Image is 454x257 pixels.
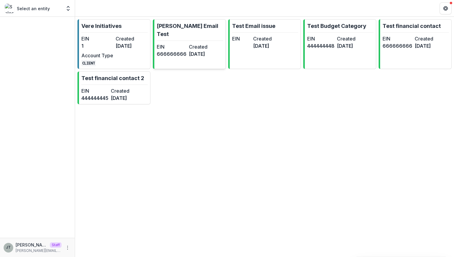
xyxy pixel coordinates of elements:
[379,19,452,69] a: Test financial contactEIN666666666Created[DATE]
[232,22,275,30] p: Test Email issue
[228,19,301,69] a: Test Email issueEINCreated[DATE]
[77,71,150,104] a: Test financial contact 2EIN444444445Created[DATE]
[189,50,219,58] dd: [DATE]
[81,74,144,82] p: Test financial contact 2
[81,94,108,102] dd: 444444445
[116,35,147,42] dt: Created
[116,42,147,49] dd: [DATE]
[5,4,14,13] img: Select an entity
[77,19,150,69] a: Vere InitiativesEIN1Created[DATE]Account TypeCLIENT
[253,35,272,42] dt: Created
[383,35,412,42] dt: EIN
[307,42,334,49] dd: 444444448
[6,246,11,250] div: Joyce N Temelio
[16,242,47,248] p: [PERSON_NAME]
[303,19,376,69] a: Test Budget CategoryEIN444444448Created[DATE]
[81,52,113,59] dt: Account Type
[81,35,113,42] dt: EIN
[337,42,364,49] dd: [DATE]
[383,42,412,49] dd: 666666666
[253,42,272,49] dd: [DATE]
[153,19,226,69] a: [PERSON_NAME] Email TestEIN666666666Created[DATE]
[64,244,71,251] button: More
[307,35,334,42] dt: EIN
[50,242,62,248] p: Staff
[415,42,444,49] dd: [DATE]
[157,22,223,38] p: [PERSON_NAME] Email Test
[232,35,251,42] dt: EIN
[440,2,452,14] button: Get Help
[64,2,72,14] button: Open entity switcher
[157,43,186,50] dt: EIN
[337,35,364,42] dt: Created
[81,42,113,49] dd: 1
[111,94,138,102] dd: [DATE]
[81,87,108,94] dt: EIN
[157,50,186,58] dd: 666666666
[111,87,138,94] dt: Created
[81,60,96,66] code: CLIENT
[16,248,62,253] p: [PERSON_NAME][EMAIL_ADDRESS][DOMAIN_NAME]
[81,22,122,30] p: Vere Initiatives
[383,22,441,30] p: Test financial contact
[307,22,366,30] p: Test Budget Category
[415,35,444,42] dt: Created
[189,43,219,50] dt: Created
[17,5,50,12] p: Select an entity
